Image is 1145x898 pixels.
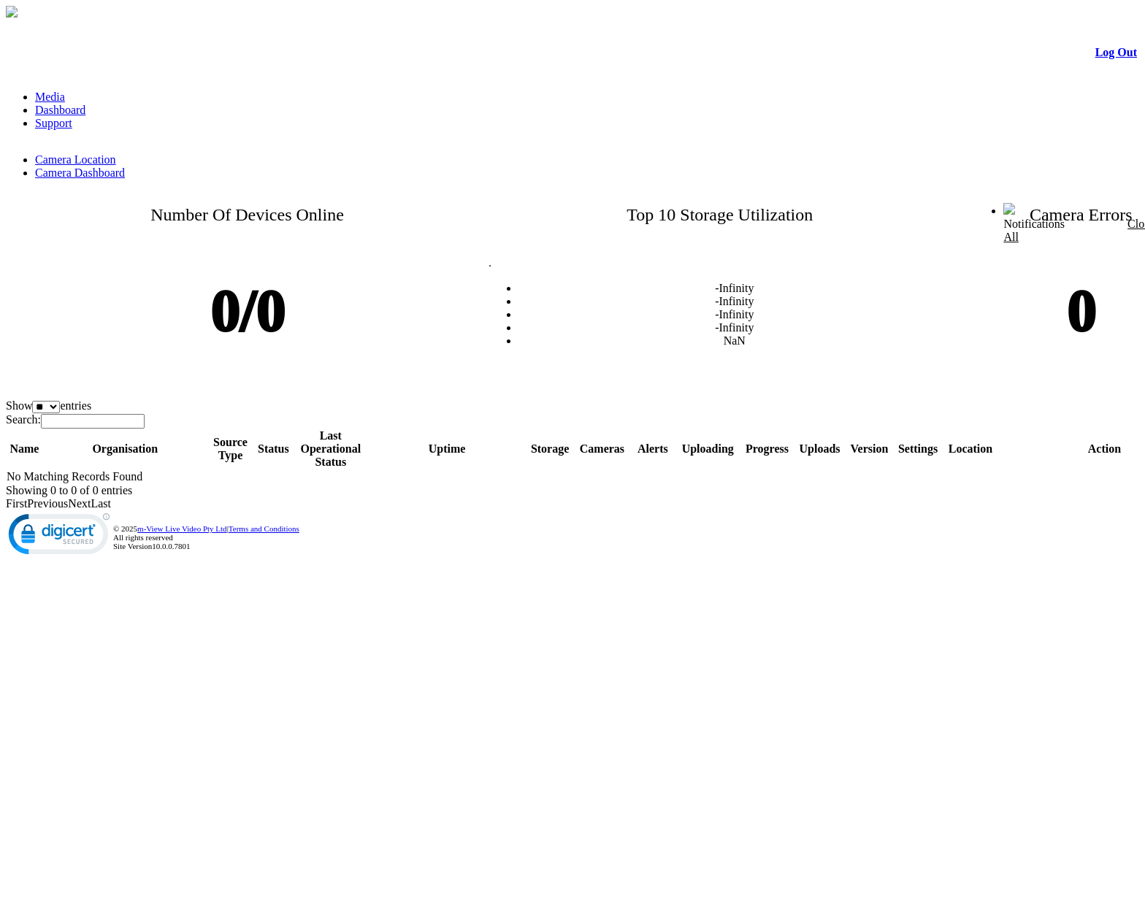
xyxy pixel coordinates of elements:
th: Last Operational Status : activate to sort column ascending [293,429,368,469]
label: Show entries [6,399,91,412]
div: Site Version [113,542,1137,550]
th: Storage : activate to sort column ascending [526,429,574,469]
a: Media [35,91,65,103]
label: Search: [6,413,145,426]
th: Location [943,429,998,469]
span: Settings [898,442,938,455]
a: Next [68,497,91,510]
span: Uploading [682,442,734,455]
div: © 2025 | All rights reserved [113,524,1137,550]
div: Showing 0 to 0 of 0 entries [6,484,1139,497]
div: Notifications [1003,218,1108,244]
span: NaN [724,334,746,347]
span: Uploads [800,442,840,455]
span: Version [850,442,888,455]
th: Source Type : activate to sort column ascending [207,429,254,469]
a: Camera Location [35,153,116,166]
img: bell24.png [1003,203,1015,215]
th: Alerts : activate to sort column ascending [630,429,675,469]
th: Version : activate to sort column ascending [846,429,893,469]
th: Uploading : activate to sort column ascending [675,429,740,469]
span: Storage [531,442,569,455]
th: Progress : activate to sort column ascending [740,429,794,469]
img: DigiCert Secured Site Seal [8,513,110,562]
span: Uptime [429,442,466,455]
th: Name : activate to sort column ascending [6,429,43,469]
a: Previous [27,497,68,510]
th: Organisation : activate to sort column ascending [43,429,207,469]
img: arrow-3.png [6,6,18,18]
span: Status [258,442,289,455]
span: Alerts [637,442,668,455]
span: -Infinity [715,308,754,321]
span: -Infinity [715,321,754,334]
span: Progress [746,442,789,455]
span: Last Operational Status [300,429,361,468]
a: Terms and Conditions [229,524,299,533]
span: Action [1088,442,1121,455]
span: -Infinity [715,282,754,294]
span: Organisation [92,442,158,455]
span: Source Type [213,436,248,461]
th: Settings : activate to sort column ascending [893,429,943,469]
a: Camera Dashboard [35,166,125,179]
span: Location [949,442,992,455]
span: Name [9,442,39,455]
select: Showentries [32,401,60,413]
a: First [6,497,27,510]
a: Last [91,497,111,510]
a: Support [35,117,72,129]
h1: Number Of Devices Online [8,205,486,225]
h1: 0/0 [8,279,486,345]
h1: Top 10 Storage Utilization [489,205,950,225]
span: 10.0.0.7801 [152,542,190,550]
th: Uploads : activate to sort column ascending [794,429,845,469]
input: Search: [41,414,145,429]
th: Uptime : activate to sort column ascending [368,429,526,469]
a: Log Out [1095,46,1137,58]
a: Dashboard [35,104,85,116]
th: Cameras : activate to sort column ascending [574,429,630,469]
th: Status : activate to sort column ascending [253,429,293,469]
span: Welcome, [PERSON_NAME] (General User) [800,204,974,215]
span: Cameras [580,442,624,455]
a: m-View Live Video Pty Ltd [137,524,227,533]
span: -Infinity [715,295,754,307]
